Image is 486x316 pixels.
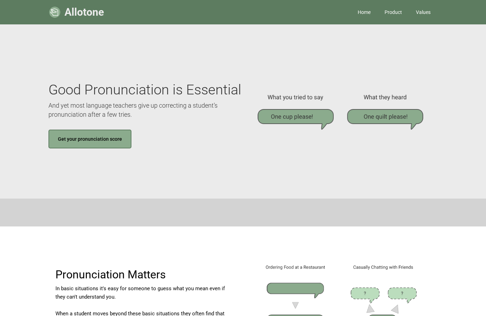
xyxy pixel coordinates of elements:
a: Product [378,2,409,23]
a: Home [351,2,378,23]
h2: Pronunciation Matters [55,268,236,281]
a: Values [409,2,438,23]
a: Get your pronunciation score [48,130,131,148]
h1: Good Pronunciation is Essential [48,82,241,98]
div: Allotone [64,9,104,16]
p: And yet most language teachers give up correcting a student’s pronunciation after a few tries. [48,101,243,119]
